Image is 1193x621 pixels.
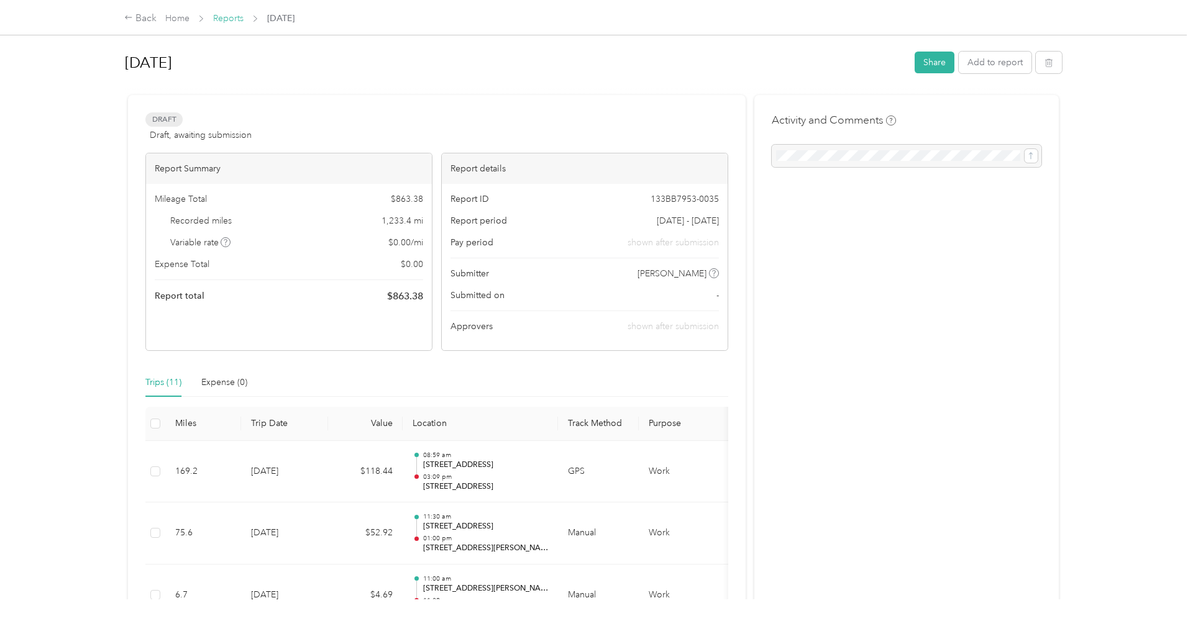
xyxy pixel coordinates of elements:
td: 75.6 [165,502,241,564]
span: [PERSON_NAME] [638,267,706,280]
span: Pay period [450,236,493,249]
span: $ 0.00 [401,258,423,271]
span: Draft, awaiting submission [150,129,252,142]
p: 01:00 pm [423,534,549,543]
td: [DATE] [241,502,328,564]
th: Track Method [558,407,639,441]
td: GPS [558,441,639,503]
span: Draft [145,112,183,127]
p: [STREET_ADDRESS] [423,460,549,471]
th: Trip Date [241,407,328,441]
span: Mileage Total [155,193,207,206]
p: 08:59 am [423,451,549,460]
th: Miles [165,407,241,441]
span: Report ID [450,193,489,206]
span: 133BB7953-0035 [651,193,719,206]
span: $ 863.38 [387,289,423,304]
p: [STREET_ADDRESS] [423,481,549,492]
th: Location [403,407,558,441]
td: $52.92 [328,502,403,564]
h1: Aug 2025 [125,48,906,78]
iframe: Everlance-gr Chat Button Frame [1123,551,1193,621]
td: Work [639,441,732,503]
span: [DATE] - [DATE] [657,214,719,227]
span: Variable rate [170,236,231,249]
p: 03:09 pm [423,473,549,481]
td: Work [639,502,732,564]
div: Trips (11) [145,376,181,389]
div: Report Summary [146,153,432,184]
span: Recorded miles [170,214,232,227]
th: Purpose [639,407,732,441]
span: $ 0.00 / mi [388,236,423,249]
span: Submitted on [450,289,505,302]
span: Expense Total [155,258,209,271]
td: Manual [558,502,639,564]
h4: Activity and Comments [772,112,896,128]
p: [STREET_ADDRESS][PERSON_NAME] [423,583,549,594]
td: 169.2 [165,441,241,503]
p: [STREET_ADDRESS][PERSON_NAME] [423,543,549,554]
span: Report total [155,289,204,302]
span: [DATE] [267,12,295,25]
p: 11:30 am [423,512,549,521]
div: Back [124,11,157,26]
p: 11:30 am [423,596,549,605]
p: 11:00 am [423,574,549,583]
span: shown after submission [628,236,719,249]
span: Submitter [450,267,489,280]
th: Value [328,407,403,441]
a: Reports [213,13,244,24]
button: Share [915,52,954,73]
div: Expense (0) [201,376,247,389]
a: Home [165,13,190,24]
p: [STREET_ADDRESS] [423,521,549,532]
span: $ 863.38 [391,193,423,206]
span: Approvers [450,320,493,333]
div: Report details [442,153,728,184]
td: [DATE] [241,441,328,503]
span: 1,233.4 mi [382,214,423,227]
td: $118.44 [328,441,403,503]
button: Add to report [959,52,1031,73]
span: - [716,289,719,302]
span: shown after submission [628,321,719,332]
span: Report period [450,214,507,227]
